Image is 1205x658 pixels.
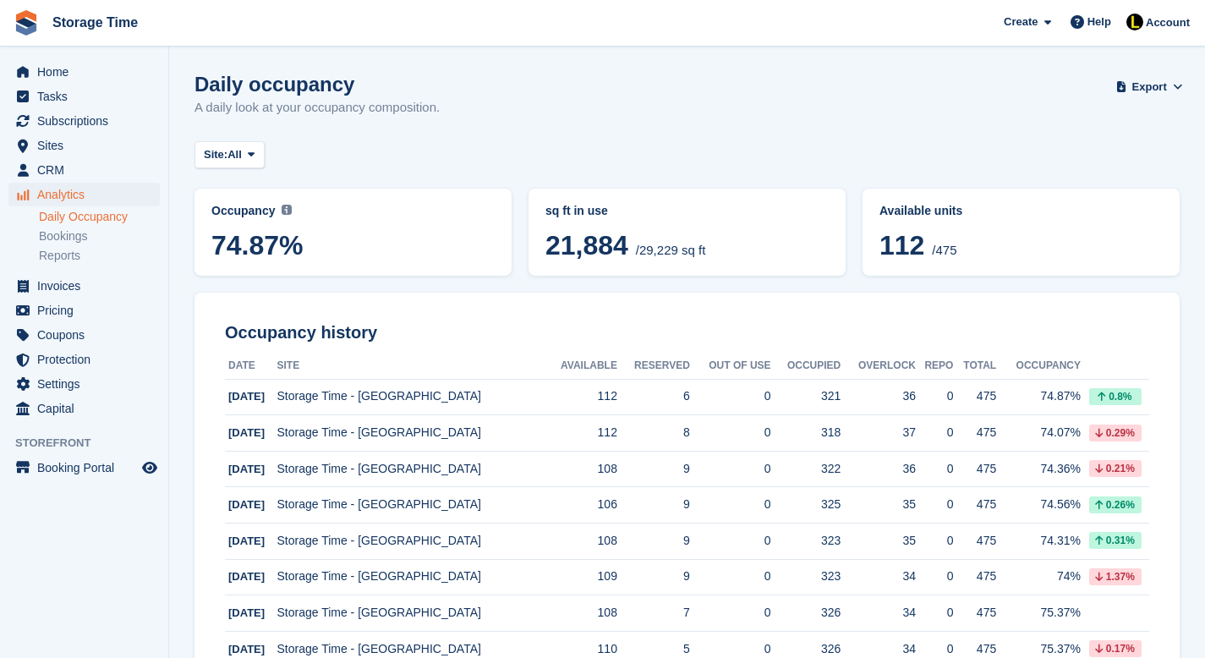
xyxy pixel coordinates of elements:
a: Daily Occupancy [39,209,160,225]
span: All [227,146,242,163]
th: Repo [916,353,953,380]
span: Storefront [15,435,168,452]
a: menu [8,397,160,420]
div: 35 [841,532,916,550]
div: 36 [841,387,916,405]
div: 325 [771,496,841,513]
th: Available [544,353,617,380]
div: 0.8% [1089,388,1142,405]
div: 323 [771,568,841,585]
div: 34 [841,604,916,622]
td: 109 [544,559,617,595]
span: Invoices [37,274,139,298]
span: Account [1146,14,1190,31]
td: 112 [544,415,617,452]
div: 321 [771,387,841,405]
td: 74% [996,559,1081,595]
td: Storage Time - [GEOGRAPHIC_DATA] [277,451,543,487]
h2: Occupancy history [225,323,1149,343]
span: Settings [37,372,139,396]
span: [DATE] [228,606,265,619]
a: Preview store [140,458,160,478]
a: menu [8,323,160,347]
abbr: Current percentage of sq ft occupied [211,202,495,220]
span: Occupancy [211,204,275,217]
p: A daily look at your occupancy composition. [194,98,440,118]
th: Date [225,353,277,380]
td: 0 [690,524,771,560]
td: 106 [544,487,617,524]
span: sq ft in use [545,204,608,217]
a: menu [8,134,160,157]
td: 0 [690,415,771,452]
span: [DATE] [228,535,265,547]
a: Storage Time [46,8,145,36]
div: 0.26% [1089,496,1142,513]
a: menu [8,183,160,206]
td: Storage Time - [GEOGRAPHIC_DATA] [277,487,543,524]
img: icon-info-grey-7440780725fd019a000dd9b08b2336e03edf1995a4989e88bcd33f0948082b44.svg [282,205,292,215]
td: Storage Time - [GEOGRAPHIC_DATA] [277,524,543,560]
span: [DATE] [228,463,265,475]
th: Reserved [617,353,690,380]
span: [DATE] [228,426,265,439]
img: stora-icon-8386f47178a22dfd0bd8f6a31ec36ba5ce8667c1dd55bd0f319d3a0aa187defe.svg [14,10,39,36]
span: 112 [879,230,924,260]
td: 0 [690,451,771,487]
span: Site: [204,146,227,163]
td: 108 [544,595,617,632]
span: Protection [37,348,139,371]
td: 9 [617,451,690,487]
td: 475 [953,451,996,487]
td: 0 [690,487,771,524]
div: 35 [841,496,916,513]
td: 74.56% [996,487,1081,524]
td: 74.31% [996,524,1081,560]
span: Capital [37,397,139,420]
div: 34 [841,568,916,585]
a: Reports [39,248,160,264]
span: 21,884 [545,230,628,260]
span: /475 [932,243,956,257]
th: Overlock [841,353,916,380]
span: 74.87% [211,230,495,260]
span: Home [37,60,139,84]
td: 475 [953,379,996,415]
div: 0 [916,604,953,622]
div: 0 [916,424,953,441]
div: 0 [916,460,953,478]
td: 112 [544,379,617,415]
td: 0 [690,379,771,415]
th: Occupancy [996,353,1081,380]
div: 37 [841,424,916,441]
div: 36 [841,460,916,478]
td: 475 [953,415,996,452]
span: [DATE] [228,570,265,583]
abbr: Current breakdown of %{unit} occupied [545,202,829,220]
td: 8 [617,415,690,452]
div: 326 [771,604,841,622]
span: Booking Portal [37,456,139,480]
td: 0 [690,559,771,595]
td: 475 [953,487,996,524]
td: 74.36% [996,451,1081,487]
a: menu [8,372,160,396]
th: Site [277,353,543,380]
span: Coupons [37,323,139,347]
a: menu [8,348,160,371]
div: 326 [771,640,841,658]
button: Export [1119,73,1180,101]
td: 9 [617,524,690,560]
div: 322 [771,460,841,478]
span: Sites [37,134,139,157]
div: 0 [916,568,953,585]
div: 323 [771,532,841,550]
td: 7 [617,595,690,632]
td: Storage Time - [GEOGRAPHIC_DATA] [277,559,543,595]
td: 475 [953,524,996,560]
div: 0 [916,387,953,405]
img: Laaibah Sarwar [1126,14,1143,30]
th: Total [953,353,996,380]
span: Analytics [37,183,139,206]
a: menu [8,60,160,84]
